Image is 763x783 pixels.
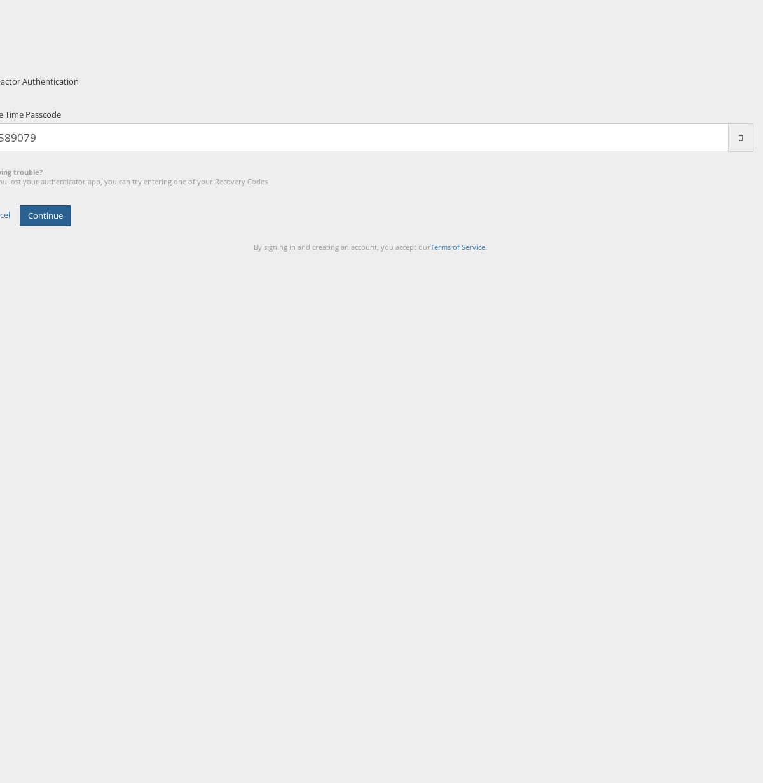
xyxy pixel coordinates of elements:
[20,205,71,226] button: Continue
[430,242,485,252] a: Terms of Service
